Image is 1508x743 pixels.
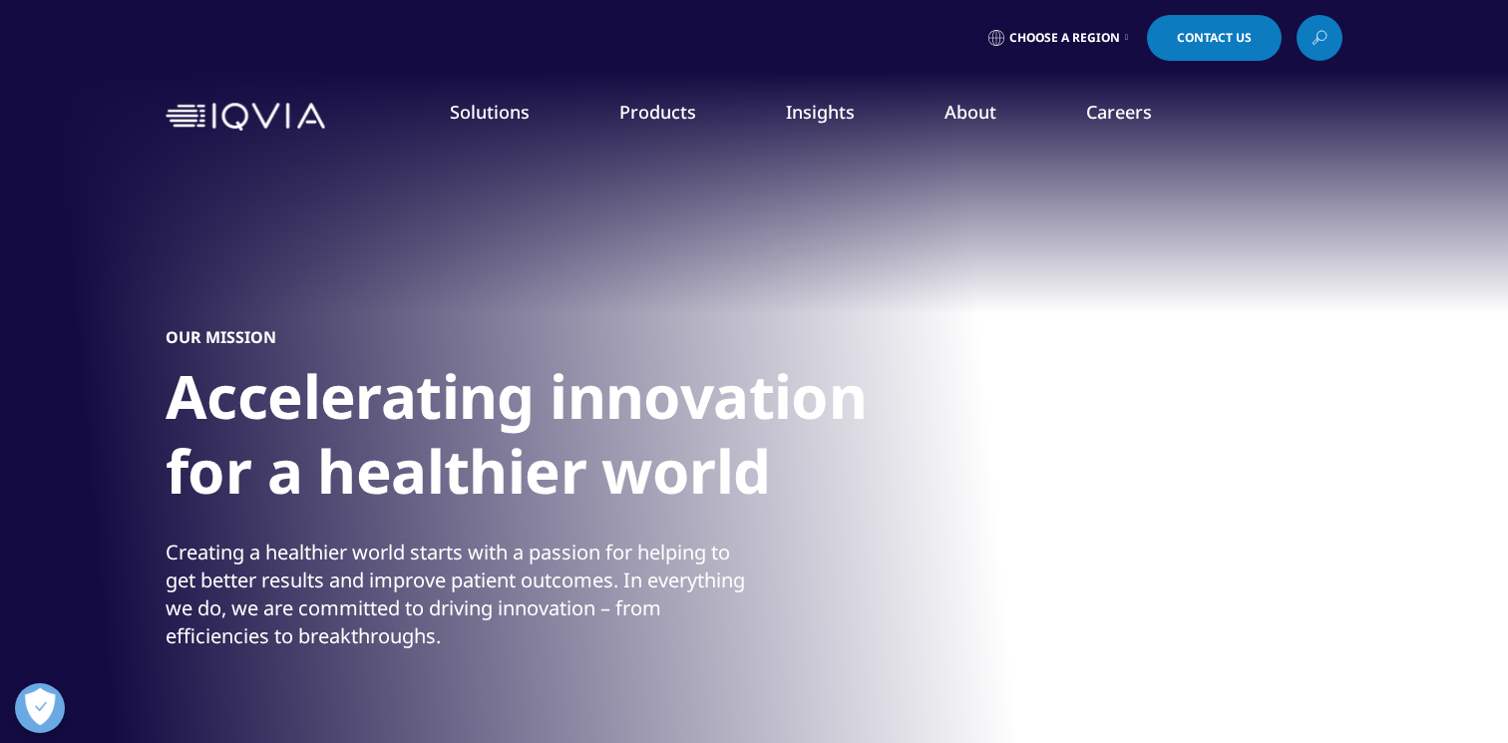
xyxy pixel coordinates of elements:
a: About [944,100,996,124]
span: Choose a Region [1009,30,1120,46]
span: Contact Us [1177,32,1252,44]
h5: OUR MISSION [166,327,276,347]
a: Products [619,100,696,124]
div: Creating a healthier world starts with a passion for helping to get better results and improve pa... [166,539,749,650]
a: Solutions [450,100,530,124]
nav: Primary [333,70,1342,164]
a: Insights [786,100,855,124]
img: IQVIA Healthcare Information Technology and Pharma Clinical Research Company [166,103,325,132]
button: Open Preferences [15,683,65,733]
a: Contact Us [1147,15,1282,61]
a: Careers [1086,100,1152,124]
h1: Accelerating innovation for a healthier world [166,359,914,521]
